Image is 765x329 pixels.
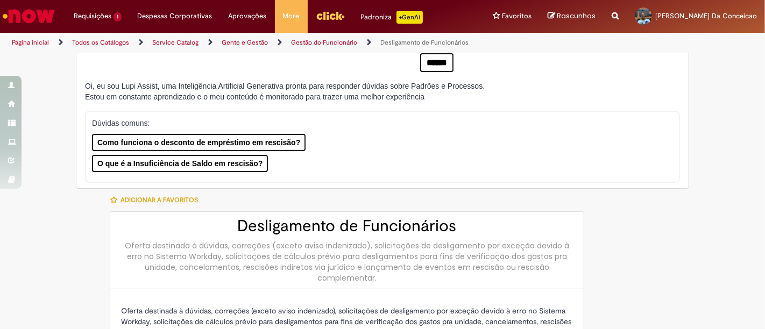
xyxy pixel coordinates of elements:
[380,38,469,47] a: Desligamento de Funcionários
[121,196,198,204] span: Adicionar a Favoritos
[361,11,423,24] div: Padroniza
[222,38,268,47] a: Gente e Gestão
[121,217,573,235] h2: Desligamento de Funcionários
[152,38,199,47] a: Service Catalog
[502,11,532,22] span: Favoritos
[121,240,573,283] div: Oferta destinada à dúvidas, correções (exceto aviso indenizado), solicitações de desligamento por...
[92,155,268,172] button: O que é a Insuficiência de Saldo em rescisão?
[1,5,56,27] img: ServiceNow
[229,11,267,22] span: Aprovações
[291,38,357,47] a: Gestão do Funcionário
[92,134,306,151] button: Como funciona o desconto de empréstimo em rescisão?
[74,11,111,22] span: Requisições
[8,33,502,53] ul: Trilhas de página
[557,11,596,21] span: Rascunhos
[114,12,122,22] span: 1
[92,118,664,128] p: Dúvidas comuns:
[548,11,596,22] a: Rascunhos
[655,11,757,20] span: [PERSON_NAME] Da Conceicao
[396,11,423,24] p: +GenAi
[138,11,212,22] span: Despesas Corporativas
[110,189,204,211] button: Adicionar a Favoritos
[12,38,49,47] a: Página inicial
[72,38,129,47] a: Todos os Catálogos
[85,81,485,102] div: Oi, eu sou Lupi Assist, uma Inteligência Artificial Generativa pronta para responder dúvidas sobr...
[283,11,300,22] span: More
[316,8,345,24] img: click_logo_yellow_360x200.png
